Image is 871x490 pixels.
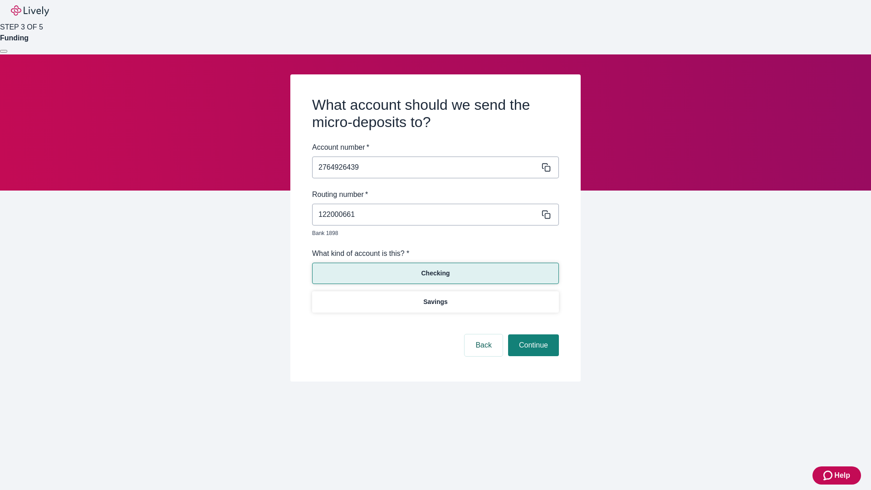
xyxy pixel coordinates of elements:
p: Bank 1898 [312,229,553,237]
img: Lively [11,5,49,16]
label: What kind of account is this? * [312,248,409,259]
button: Copy message content to clipboard [540,208,553,221]
svg: Zendesk support icon [823,470,834,481]
button: Savings [312,291,559,313]
button: Copy message content to clipboard [540,161,553,174]
h2: What account should we send the micro-deposits to? [312,96,559,131]
svg: Copy to clipboard [542,210,551,219]
p: Savings [423,297,448,307]
label: Routing number [312,189,368,200]
label: Account number [312,142,369,153]
button: Zendesk support iconHelp [812,466,861,485]
span: Help [834,470,850,481]
button: Continue [508,334,559,356]
svg: Copy to clipboard [542,163,551,172]
button: Checking [312,263,559,284]
button: Back [465,334,503,356]
p: Checking [421,269,450,278]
